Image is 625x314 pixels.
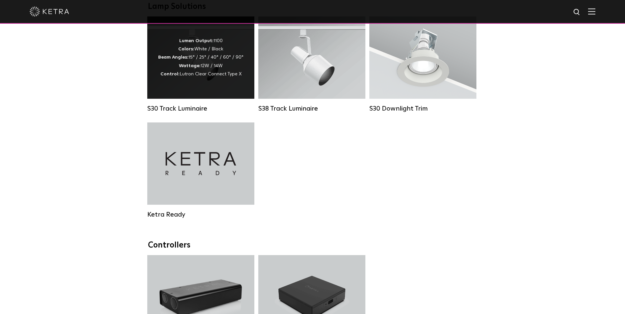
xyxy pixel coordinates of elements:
img: ketra-logo-2019-white [30,7,69,16]
strong: Lumen Output: [179,39,213,43]
strong: Wattage: [179,64,201,68]
a: S38 Track Luminaire Lumen Output:1100Colors:White / BlackBeam Angles:10° / 25° / 40° / 60°Wattage... [258,16,365,113]
strong: Colors: [178,47,194,51]
a: S30 Track Luminaire Lumen Output:1100Colors:White / BlackBeam Angles:15° / 25° / 40° / 60° / 90°W... [147,16,254,113]
div: Controllers [148,241,477,250]
div: 1100 White / Black 15° / 25° / 40° / 60° / 90° 12W / 14W [158,37,243,78]
strong: Control: [160,72,180,76]
strong: Beam Angles: [158,55,188,60]
div: Ketra Ready [147,211,254,219]
div: S30 Downlight Trim [369,105,476,113]
a: Ketra Ready Ketra Ready [147,122,254,219]
img: search icon [573,8,581,16]
span: Lutron Clear Connect Type X [180,72,241,76]
div: S38 Track Luminaire [258,105,365,113]
div: S30 Track Luminaire [147,105,254,113]
a: S30 Downlight Trim S30 Downlight Trim [369,16,476,113]
img: Hamburger%20Nav.svg [588,8,595,14]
